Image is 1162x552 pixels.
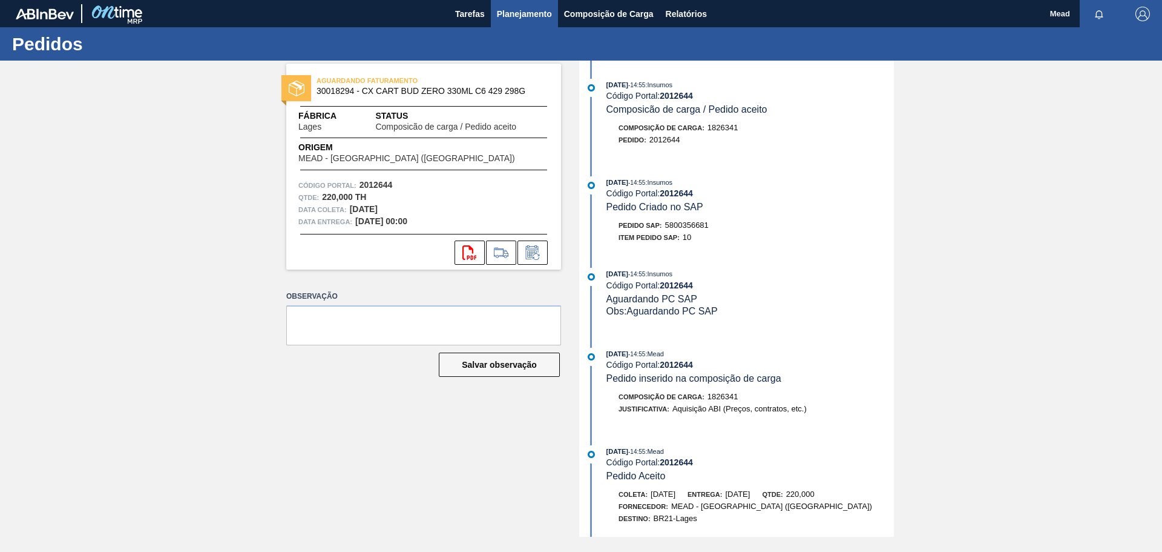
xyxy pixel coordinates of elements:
strong: [DATE] 00:00 [355,216,407,226]
span: 1826341 [707,392,738,401]
span: Justificativa: [619,405,669,413]
span: [DATE] [606,350,628,357]
span: Composicão de carga / Pedido aceito [606,104,767,115]
span: 10 [683,233,691,242]
span: Pedido SAP: [619,222,662,229]
div: Código Portal: [606,91,894,101]
span: Pedido Criado no SAP [606,202,703,212]
img: TNhmsLtSVTkK8tSr43FrP2fwEKptu5GPRR3wAAAABJRU5ErkJggg== [16,8,74,19]
h1: Pedidos [12,37,227,51]
span: : Insumos [645,179,672,186]
span: Composição de Carga [564,7,654,21]
span: [DATE] [725,490,750,499]
span: Pedido Aceito [606,471,666,481]
span: Entrega: [688,491,722,498]
span: - 14:55 [628,351,645,357]
span: MEAD - [GEOGRAPHIC_DATA] ([GEOGRAPHIC_DATA]) [671,502,872,511]
span: [DATE] [606,81,628,88]
span: Composição de Carga : [619,393,704,401]
img: status [289,81,304,96]
span: [DATE] [606,179,628,186]
span: [DATE] [651,490,675,499]
div: Ir para Composição de Carga [486,241,516,265]
span: Lages [298,122,321,131]
span: 220,000 [786,490,815,499]
span: MEAD - [GEOGRAPHIC_DATA] ([GEOGRAPHIC_DATA]) [298,154,515,163]
div: Abrir arquivo PDF [455,241,485,265]
span: Relatórios [666,7,707,21]
strong: 2012644 [660,91,693,101]
span: 2012644 [649,135,680,144]
div: Informar alteração no pedido [517,241,548,265]
label: Observação [286,288,561,305]
button: Salvar observação [439,353,560,377]
span: Pedido : [619,136,646,144]
span: Origem [298,141,549,154]
span: [DATE] [606,270,628,278]
img: atual [588,273,595,281]
span: Item pedido SAP: [619,234,680,241]
strong: 2012644 [660,188,693,198]
img: atual [588,451,595,458]
img: atual [588,182,595,189]
span: Código Portal: [298,179,356,191]
span: Obs: Aguardando PC SAP [606,306,718,316]
strong: 2012644 [660,281,693,290]
span: - 14:55 [628,82,645,88]
span: Data coleta: [298,204,347,216]
span: AGUARDANDO FATURAMENTO [317,75,486,87]
span: Planejamento [497,7,552,21]
strong: 2012644 [660,457,693,467]
span: 5800356681 [665,221,709,230]
span: Status [375,110,549,122]
span: [DATE] [606,448,628,455]
span: Aguardando PC SAP [606,294,697,304]
span: Qtde: [762,491,783,498]
strong: 2012644 [359,180,393,190]
span: Tarefas [455,7,485,21]
span: BR21-Lages [654,514,697,523]
span: Fornecedor: [619,503,668,510]
span: Composição de Carga : [619,124,704,131]
span: 1826341 [707,123,738,132]
img: Logout [1135,7,1150,21]
span: - 14:55 [628,271,645,278]
img: atual [588,353,595,361]
div: Código Portal: [606,188,894,198]
div: Código Portal: [606,360,894,370]
button: Notificações [1080,5,1118,22]
strong: 220,000 TH [322,192,366,202]
div: Código Portal: [606,281,894,290]
span: : Mead [645,350,664,357]
span: Coleta: [619,491,648,498]
span: Fábrica [298,110,359,122]
span: Pedido inserido na composição de carga [606,373,781,384]
span: : Mead [645,448,664,455]
span: Qtde : [298,191,319,204]
span: 30018294 - CX CART BUD ZERO 330ML C6 429 298G [317,87,536,96]
span: Composicão de carga / Pedido aceito [375,122,516,131]
div: Código Portal: [606,457,894,467]
span: Destino: [619,515,651,522]
img: atual [588,84,595,91]
strong: [DATE] [350,204,378,214]
span: - 14:55 [628,448,645,455]
span: - 14:55 [628,179,645,186]
span: : Insumos [645,81,672,88]
span: : Insumos [645,270,672,278]
span: Data entrega: [298,216,352,228]
span: Aquisição ABI (Preços, contratos, etc.) [672,404,807,413]
strong: 2012644 [660,360,693,370]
